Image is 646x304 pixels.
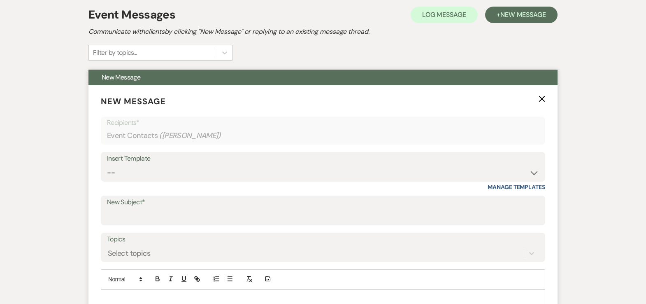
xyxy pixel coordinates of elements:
h2: Communicate with clients by clicking "New Message" or replying to an existing message thread. [88,27,558,37]
label: New Subject* [107,196,539,208]
div: Event Contacts [107,128,539,144]
button: +New Message [485,7,558,23]
p: Recipients* [107,117,539,128]
span: ( [PERSON_NAME] ) [159,130,221,141]
div: Filter by topics... [93,48,137,58]
label: Topics [107,234,539,246]
span: New Message [102,73,140,82]
button: Log Message [411,7,478,23]
span: Log Message [422,10,466,19]
h1: Event Messages [88,6,175,23]
div: Select topics [108,248,151,259]
span: New Message [500,10,546,19]
a: Manage Templates [488,183,545,191]
span: New Message [101,96,166,107]
div: Insert Template [107,153,539,165]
